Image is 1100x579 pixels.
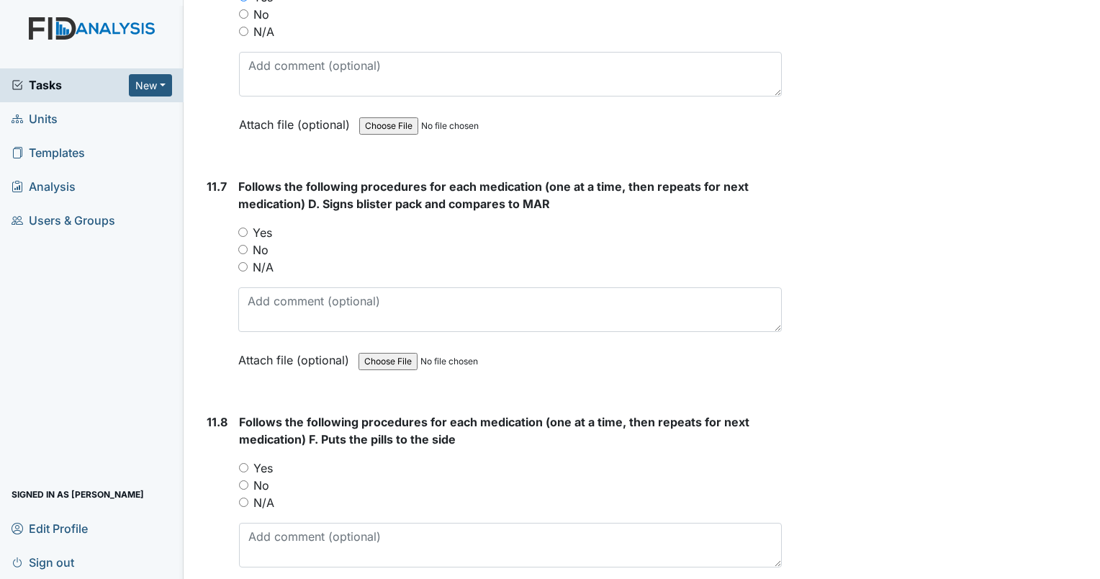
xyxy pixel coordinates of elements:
[253,459,273,477] label: Yes
[129,74,172,96] button: New
[238,228,248,237] input: Yes
[239,27,248,36] input: N/A
[207,413,227,431] label: 11.8
[239,480,248,490] input: No
[12,483,144,506] span: Signed in as [PERSON_NAME]
[253,23,274,40] label: N/A
[239,415,749,446] span: Follows the following procedures for each medication (one at a time, then repeats for next medica...
[238,262,248,271] input: N/A
[238,179,749,211] span: Follows the following procedures for each medication (one at a time, then repeats for next medica...
[239,463,248,472] input: Yes
[239,9,248,19] input: No
[253,224,272,241] label: Yes
[12,176,76,198] span: Analysis
[12,108,58,130] span: Units
[253,477,269,494] label: No
[253,241,269,259] label: No
[239,498,248,507] input: N/A
[253,259,274,276] label: N/A
[12,142,85,164] span: Templates
[12,210,115,232] span: Users & Groups
[12,76,129,94] a: Tasks
[12,551,74,573] span: Sign out
[238,344,355,369] label: Attach file (optional)
[12,517,88,539] span: Edit Profile
[253,494,274,511] label: N/A
[238,245,248,254] input: No
[253,6,269,23] label: No
[207,178,227,195] label: 11.7
[239,108,356,133] label: Attach file (optional)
